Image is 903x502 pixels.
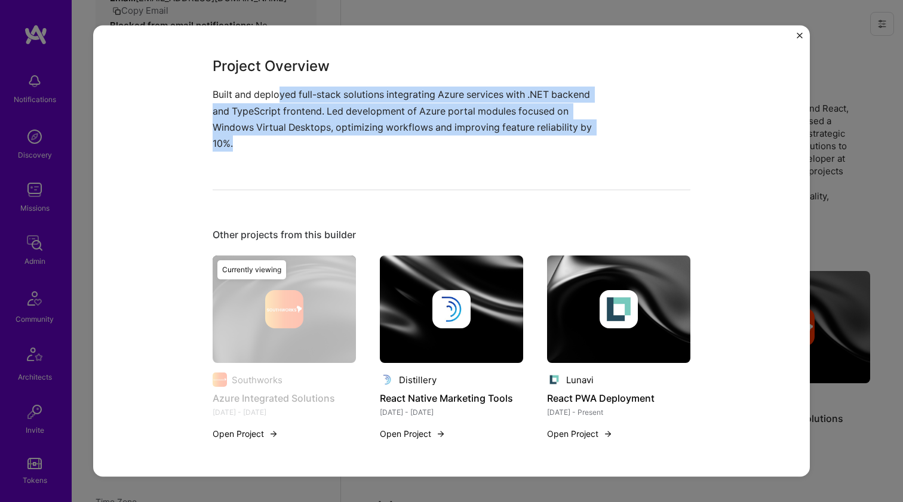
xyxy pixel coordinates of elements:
[380,390,523,406] h4: React Native Marketing Tools
[547,406,690,418] div: [DATE] - Present
[399,373,437,386] div: Distillery
[213,87,601,152] p: Built and deployed full-stack solutions integrating Azure services with .NET backend and TypeScri...
[269,429,278,438] img: arrow-right
[380,255,523,363] img: cover
[432,290,471,328] img: Company logo
[547,372,561,387] img: Company logo
[380,427,446,440] button: Open Project
[797,32,803,45] button: Close
[600,290,638,328] img: Company logo
[213,56,601,77] h3: Project Overview
[380,372,394,387] img: Company logo
[547,390,690,406] h4: React PWA Deployment
[547,255,690,363] img: cover
[217,260,286,279] div: Currently viewing
[566,373,594,386] div: Lunavi
[603,429,613,438] img: arrow-right
[436,429,446,438] img: arrow-right
[547,427,613,440] button: Open Project
[213,427,278,440] button: Open Project
[380,406,523,418] div: [DATE] - [DATE]
[213,255,356,363] img: cover
[213,229,690,241] div: Other projects from this builder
